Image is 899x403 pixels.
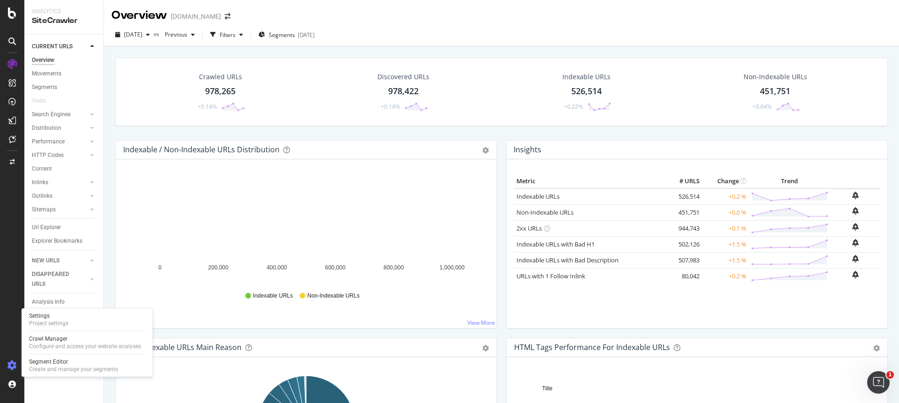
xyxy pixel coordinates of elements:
td: +0.2 % [702,268,749,284]
a: Performance [32,137,88,147]
text: 600,000 [325,264,346,271]
a: Inlinks [32,178,88,187]
text: 800,000 [383,264,404,271]
div: Analysis Info [32,297,65,307]
div: Overview [111,7,167,23]
div: Create and manage your segments [29,366,118,373]
a: Segments [32,82,97,92]
div: Analytics [32,7,96,15]
div: bell-plus [852,207,859,215]
td: +0.2 % [702,188,749,205]
div: bell-plus [852,192,859,199]
div: +0.14% [381,103,400,111]
a: Url Explorer [32,223,97,232]
th: Change [702,174,749,188]
div: HTML Tags Performance for Indexable URLs [514,343,670,352]
div: DISAPPEARED URLS [32,269,79,289]
td: +1.5 % [702,236,749,252]
td: +0.1 % [702,220,749,236]
div: arrow-right-arrow-left [225,13,230,20]
div: 526,514 [571,85,602,97]
button: Previous [161,27,199,42]
div: Non-Indexable URLs Main Reason [123,343,242,352]
div: Inlinks [32,178,48,187]
h4: Insights [514,143,541,156]
div: Performance [32,137,65,147]
div: bell-plus [852,271,859,278]
div: HTTP Codes [32,150,64,160]
td: +0.0 % [702,204,749,220]
a: Analysis Info [32,297,97,307]
a: Indexable URLs with Bad Description [516,256,619,264]
a: DISAPPEARED URLS [32,269,88,289]
a: 2xx URLs [516,224,542,232]
text: 0 [158,264,162,271]
a: Visits [32,96,55,106]
div: gear [873,345,880,351]
div: Indexable / Non-Indexable URLs Distribution [123,145,280,154]
button: Filters [206,27,247,42]
svg: A chart. [123,174,489,283]
text: Title [542,385,553,392]
div: [DATE] [298,31,315,39]
td: 451,751 [664,204,702,220]
th: # URLS [664,174,702,188]
th: Metric [514,174,664,188]
div: Explorer Bookmarks [32,236,82,246]
div: Indexable URLs [562,72,611,82]
div: [DOMAIN_NAME] [171,12,221,21]
div: +0.04% [752,103,772,111]
td: 526,514 [664,188,702,205]
div: +0.14% [198,103,217,111]
div: Search Engines [32,110,71,119]
div: bell-plus [852,255,859,262]
div: 978,265 [205,85,236,97]
button: Segments[DATE] [255,27,318,42]
a: Indexable URLs [516,192,560,201]
div: Discovered URLs [377,72,429,82]
a: Overview [32,55,97,65]
div: Content [32,164,52,174]
a: HTTP Codes [32,150,88,160]
iframe: Intercom live chat [867,371,890,394]
td: 502,126 [664,236,702,252]
a: Explorer Bookmarks [32,236,97,246]
div: Outlinks [32,191,52,201]
div: Url Explorer [32,223,61,232]
span: Indexable URLs [253,292,293,300]
a: Movements [32,69,97,79]
td: 507,983 [664,252,702,268]
text: 200,000 [208,264,229,271]
div: bell-plus [852,223,859,231]
div: gear [482,345,489,351]
td: 944,743 [664,220,702,236]
div: Crawl Manager [29,335,141,343]
button: [DATE] [111,27,154,42]
a: Non-Indexable URLs [516,208,574,216]
text: 400,000 [266,264,287,271]
a: Distribution [32,123,88,133]
th: Trend [749,174,831,188]
a: Outlinks [32,191,88,201]
span: Non-Indexable URLs [307,292,359,300]
div: Configure and access your website analyses [29,343,141,350]
div: Movements [32,69,61,79]
div: NEW URLS [32,256,59,266]
a: URLs with 1 Follow Inlink [516,272,585,280]
a: Search Engines [32,110,88,119]
a: CURRENT URLS [32,42,88,52]
div: Settings [29,312,68,320]
a: View More [467,319,495,327]
div: gear [482,147,489,154]
div: Filters [220,31,236,39]
span: Previous [161,30,187,38]
div: +0.22% [564,103,583,111]
div: Visits [32,96,46,106]
div: bell-plus [852,239,859,246]
span: vs [154,30,161,38]
td: +1.5 % [702,252,749,268]
a: NEW URLS [32,256,88,266]
a: Sitemaps [32,205,88,215]
a: Segment EditorCreate and manage your segments [25,357,149,374]
div: 451,751 [760,85,790,97]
